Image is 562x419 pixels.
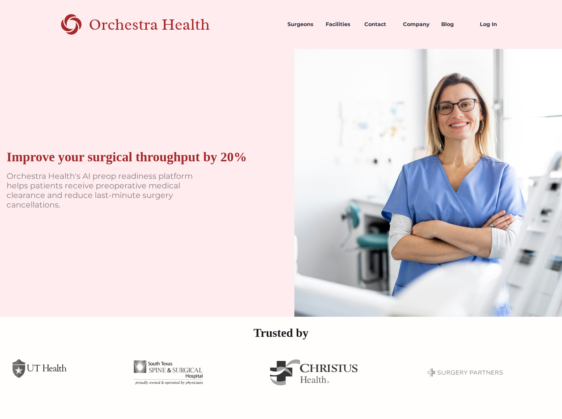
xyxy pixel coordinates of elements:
a: Company [398,13,436,36]
a: Surgeons [282,13,321,36]
a: Facilities [320,13,359,36]
div: Improve your surgical throughput by 20% [7,149,247,165]
a: Blog [436,13,475,36]
p: Orchestra Health's AI preop readiness platform helps patients receive preoperative medical cleara... [7,172,205,209]
a: Log In [475,13,513,36]
div: Orchestra Health [89,18,233,31]
a: home [49,13,233,36]
a: Contact [359,13,398,36]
